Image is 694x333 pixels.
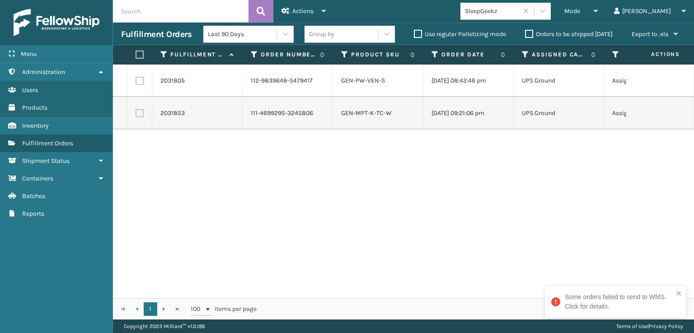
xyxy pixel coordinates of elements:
div: SleepGeekz [465,6,519,16]
span: Users [22,86,38,94]
td: 111-4699295-3245806 [243,97,333,129]
span: Administration [22,68,65,76]
td: [DATE] 09:21:06 pm [423,97,514,129]
img: logo [14,9,99,36]
span: items per page [191,302,257,316]
a: 1 [144,302,157,316]
span: Batches [22,192,45,200]
td: [DATE] 08:42:46 pm [423,65,514,97]
td: UPS Ground [514,65,604,97]
a: GEN-MPT-K-TC-W [341,109,392,117]
label: Assigned Carrier Service [532,51,586,59]
label: Fulfillment Order Id [170,51,225,59]
a: GEN-PW-VEN-S [341,77,385,84]
td: UPS Ground [514,97,604,129]
label: Order Date [441,51,496,59]
span: Mode [564,7,580,15]
div: Group by [309,29,334,39]
span: 100 [191,305,204,314]
h3: Fulfillment Orders [121,29,192,40]
span: Fulfillment Orders [22,139,73,147]
label: Orders to be shipped [DATE] [525,30,613,38]
span: Products [22,104,47,111]
td: 112-9839648-5479417 [243,65,333,97]
span: Inventory [22,122,49,129]
span: Actions [292,7,314,15]
label: Product SKU [351,51,406,59]
a: 2031805 [160,76,185,85]
label: Order Number [261,51,315,59]
button: close [676,290,682,298]
span: Shipment Status [22,157,70,165]
span: Export to .xls [632,30,668,38]
div: Last 90 Days [208,29,278,39]
span: Containers [22,175,53,182]
div: Some orders failed to send to WMS. Click for details. [565,292,673,311]
div: 1 - 2 of 2 items [269,305,684,314]
span: Menu [21,50,37,58]
label: Use regular Palletizing mode [414,30,506,38]
p: Copyright 2023 Milliard™ v 1.0.186 [124,319,205,333]
a: 2031853 [160,109,185,118]
span: Actions [623,47,685,62]
span: Reports [22,210,44,217]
